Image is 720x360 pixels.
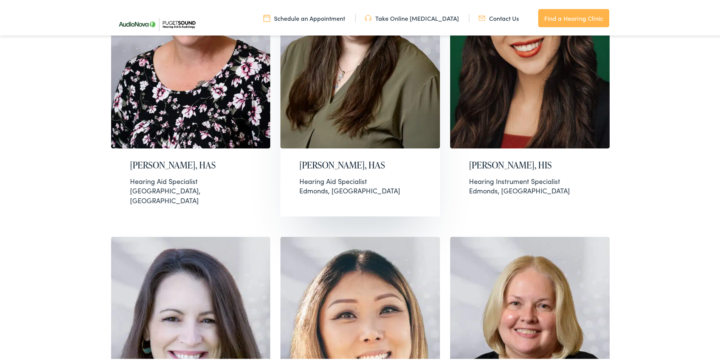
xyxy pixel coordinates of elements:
[538,8,609,26] a: Find a Hearing Clinic
[365,12,372,21] img: utility icon
[469,175,591,184] div: Hearing Instrument Specialist
[365,12,459,21] a: Take Online [MEDICAL_DATA]
[130,175,252,184] div: Hearing Aid Specialist
[469,158,591,169] h2: [PERSON_NAME], HIS
[130,175,252,204] div: [GEOGRAPHIC_DATA], [GEOGRAPHIC_DATA]
[263,12,270,21] img: utility icon
[299,175,421,184] div: Hearing Aid Specialist
[263,12,345,21] a: Schedule an Appointment
[299,175,421,194] div: Edmonds, [GEOGRAPHIC_DATA]
[130,158,252,169] h2: [PERSON_NAME], HAS
[299,158,421,169] h2: [PERSON_NAME], HAS
[478,12,519,21] a: Contact Us
[478,12,485,21] img: utility icon
[469,175,591,194] div: Edmonds, [GEOGRAPHIC_DATA]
